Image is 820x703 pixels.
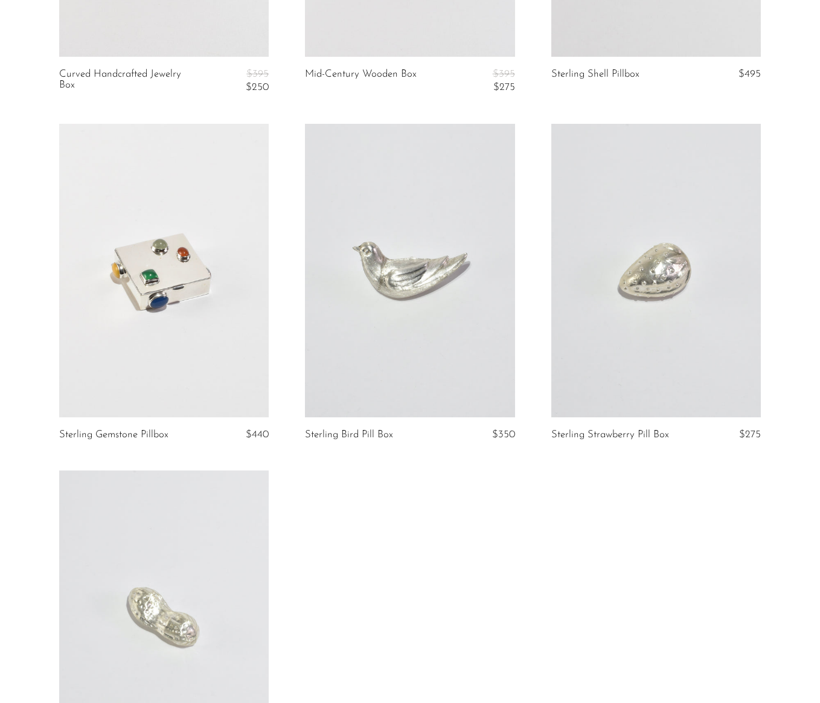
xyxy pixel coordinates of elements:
[738,69,761,79] span: $495
[493,69,515,79] span: $395
[305,429,393,440] a: Sterling Bird Pill Box
[739,429,761,440] span: $275
[492,429,515,440] span: $350
[305,69,417,94] a: Mid-Century Wooden Box
[493,82,515,92] span: $275
[59,69,199,94] a: Curved Handcrafted Jewelry Box
[246,429,269,440] span: $440
[551,69,639,80] a: Sterling Shell Pillbox
[551,429,669,440] a: Sterling Strawberry Pill Box
[246,69,269,79] span: $395
[59,429,168,440] a: Sterling Gemstone Pillbox
[246,82,269,92] span: $250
